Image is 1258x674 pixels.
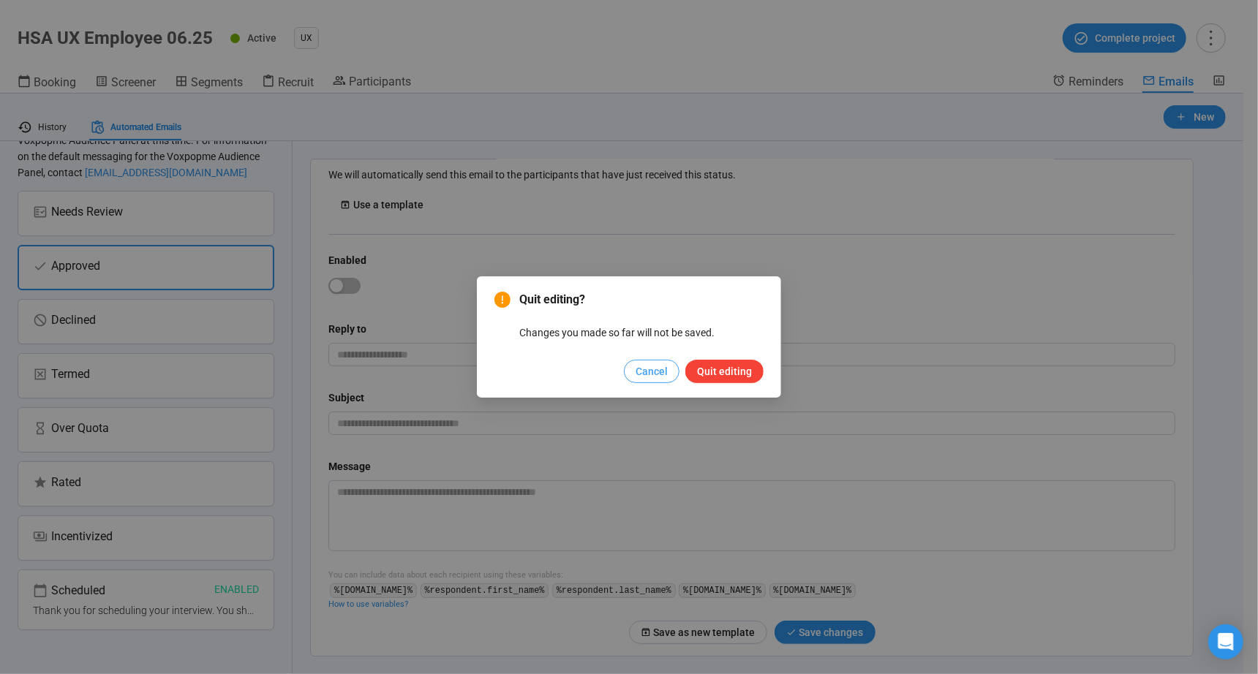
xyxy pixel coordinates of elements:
button: Quit editing [685,360,764,383]
p: Changes you made so far will not be saved. [519,325,764,341]
span: exclamation-circle [494,292,511,308]
span: Quit editing? [519,291,764,308]
span: Quit editing [697,363,752,379]
span: Cancel [636,363,668,379]
button: Cancel [624,360,679,383]
div: Open Intercom Messenger [1208,624,1243,659]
